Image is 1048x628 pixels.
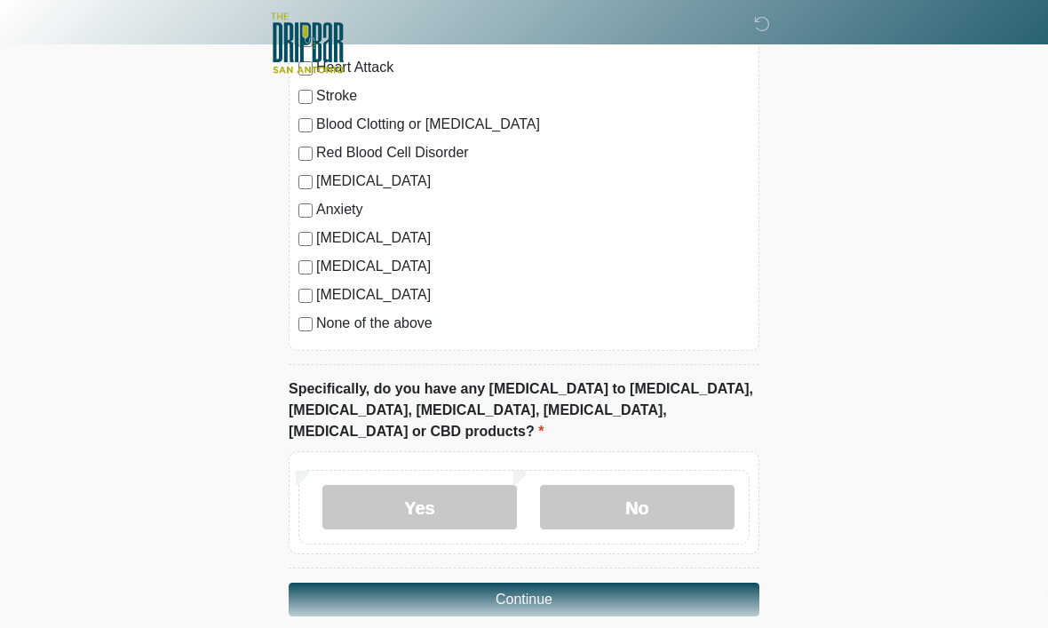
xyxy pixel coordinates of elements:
input: None of the above [298,318,313,332]
input: [MEDICAL_DATA] [298,290,313,304]
label: [MEDICAL_DATA] [316,228,750,250]
label: Stroke [316,86,750,107]
input: Blood Clotting or [MEDICAL_DATA] [298,119,313,133]
img: The DRIPBaR - San Antonio Fossil Creek Logo [271,13,344,76]
label: [MEDICAL_DATA] [316,257,750,278]
label: No [540,486,734,530]
button: Continue [289,584,759,617]
input: Red Blood Cell Disorder [298,147,313,162]
input: [MEDICAL_DATA] [298,233,313,247]
input: Anxiety [298,204,313,219]
label: Red Blood Cell Disorder [316,143,750,164]
label: [MEDICAL_DATA] [316,285,750,306]
label: Blood Clotting or [MEDICAL_DATA] [316,115,750,136]
label: Yes [322,486,517,530]
input: [MEDICAL_DATA] [298,261,313,275]
input: [MEDICAL_DATA] [298,176,313,190]
label: [MEDICAL_DATA] [316,171,750,193]
label: Specifically, do you have any [MEDICAL_DATA] to [MEDICAL_DATA], [MEDICAL_DATA], [MEDICAL_DATA], [... [289,379,759,443]
input: Stroke [298,91,313,105]
label: None of the above [316,314,750,335]
label: Anxiety [316,200,750,221]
